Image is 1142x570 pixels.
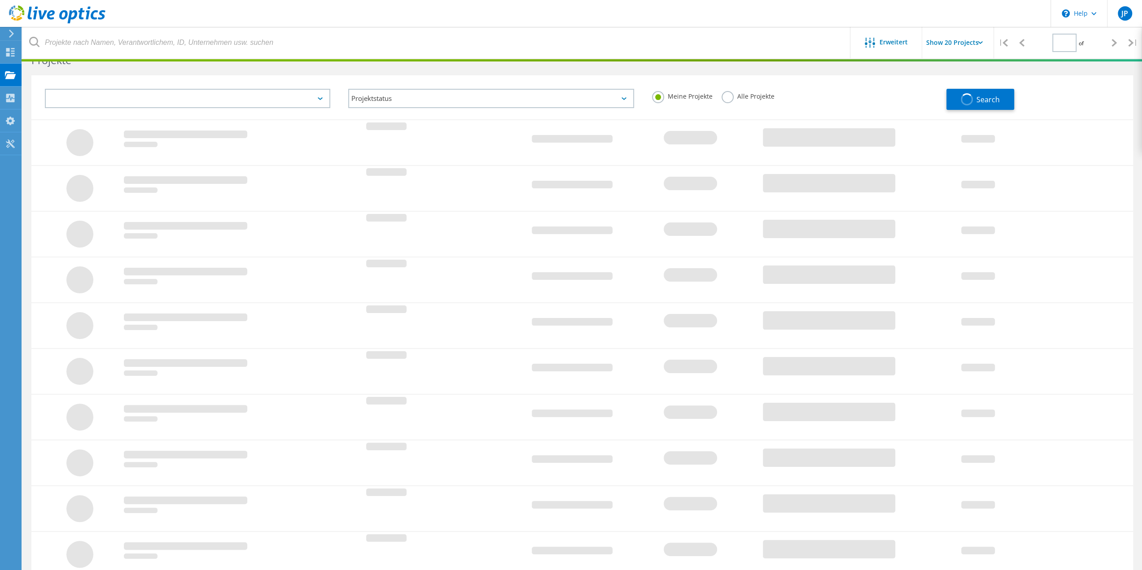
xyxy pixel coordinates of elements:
[994,27,1012,59] div: |
[976,95,1000,104] span: Search
[22,27,851,58] input: Projekte nach Namen, Verantwortlichem, ID, Unternehmen usw. suchen
[1124,27,1142,59] div: |
[1079,39,1084,47] span: of
[1062,9,1070,17] svg: \n
[9,19,105,25] a: Live Optics Dashboard
[1121,10,1128,17] span: JP
[946,89,1014,110] button: Search
[722,91,774,100] label: Alle Projekte
[879,39,908,45] span: Erweitert
[652,91,713,100] label: Meine Projekte
[348,89,634,108] div: Projektstatus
